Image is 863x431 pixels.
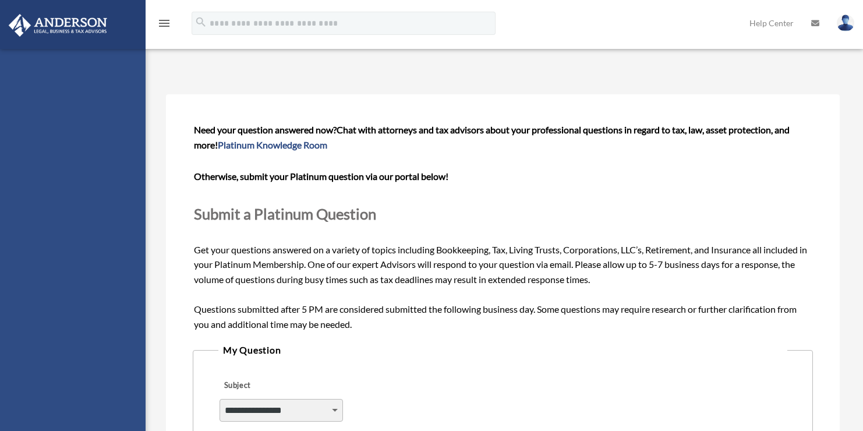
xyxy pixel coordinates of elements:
label: Subject [220,377,330,394]
i: search [194,16,207,29]
img: Anderson Advisors Platinum Portal [5,14,111,37]
legend: My Question [218,342,787,358]
span: Submit a Platinum Question [194,205,376,222]
span: Need your question answered now? [194,124,337,135]
a: Platinum Knowledge Room [218,139,327,150]
span: Chat with attorneys and tax advisors about your professional questions in regard to tax, law, ass... [194,124,790,150]
img: User Pic [837,15,854,31]
i: menu [157,16,171,30]
a: menu [157,20,171,30]
span: Get your questions answered on a variety of topics including Bookkeeping, Tax, Living Trusts, Cor... [194,124,811,330]
b: Otherwise, submit your Platinum question via our portal below! [194,171,448,182]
